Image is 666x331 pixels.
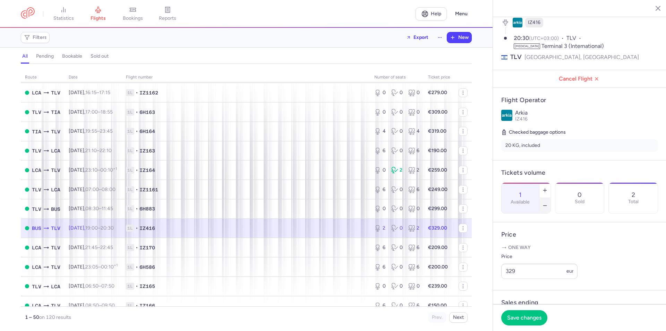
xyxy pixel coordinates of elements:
[428,167,447,173] strong: €259.00
[65,72,122,83] th: date
[21,7,35,20] a: CitizenPlane red outlined logo
[102,303,115,308] time: 09:50
[85,148,112,154] span: –
[136,147,138,154] span: •
[85,206,113,212] span: –
[122,72,370,83] th: Flight number
[51,166,60,174] span: TLV
[32,205,41,213] span: TLV
[85,264,118,270] span: –
[32,89,41,97] span: LCA
[408,109,420,116] div: 0
[431,11,441,16] span: Help
[428,225,447,231] strong: €329.00
[566,34,584,42] span: TLV
[101,283,114,289] time: 07:50
[139,302,155,309] span: IZ166
[36,53,54,59] h4: pending
[374,186,386,193] div: 6
[513,18,522,27] figure: IZ airline logo
[100,128,113,134] time: 23:45
[374,167,386,174] div: 0
[139,89,158,96] span: IZ1162
[85,187,116,192] span: –
[391,89,403,96] div: 0
[21,32,49,43] button: Filters
[428,206,447,212] strong: €299.00
[428,128,446,134] strong: €319.00
[32,186,41,193] span: TLV
[126,186,134,193] span: 1L
[391,205,403,212] div: 0
[116,6,150,22] a: bookings
[428,303,447,308] strong: €150.00
[391,109,403,116] div: 0
[123,15,143,22] span: bookings
[51,224,60,232] span: TLV
[428,109,447,115] strong: €309.00
[113,166,117,171] sup: +1
[374,302,386,309] div: 6
[374,205,386,212] div: 0
[32,128,41,135] span: TIA
[159,15,176,22] span: reports
[69,90,110,96] span: [DATE],
[51,263,60,271] span: TLV
[541,43,604,49] span: Terminal 3 (International)
[32,147,41,155] span: TLV
[126,283,134,290] span: 1L
[528,19,540,26] span: IZ416
[428,245,447,250] strong: €209.00
[85,148,97,154] time: 21:10
[85,128,97,134] time: 19:55
[101,109,113,115] time: 18:55
[447,32,471,43] button: New
[51,244,60,251] span: TLV
[126,225,134,232] span: 1L
[85,225,114,231] span: –
[85,283,114,289] span: –
[374,225,386,232] div: 2
[515,116,528,122] span: IZ416
[136,283,138,290] span: •
[32,224,41,232] span: BUS
[370,72,424,83] th: number of seats
[501,139,658,152] li: 20 KG, included
[501,264,578,279] input: ---
[578,191,582,198] p: 0
[374,128,386,135] div: 4
[136,128,138,135] span: •
[515,110,658,116] p: Arkia
[428,283,447,289] strong: €239.00
[139,205,155,212] span: 6H883
[126,147,134,154] span: 1L
[85,167,117,173] span: –
[416,7,447,20] a: Help
[529,35,559,41] span: (UTC+03:00)
[126,128,134,135] span: 1L
[101,264,118,270] time: 00:10
[32,263,41,271] span: LCA
[101,225,114,231] time: 20:30
[136,186,138,193] span: •
[69,225,114,231] span: [DATE],
[114,263,118,267] sup: +1
[575,199,584,205] p: Sold
[391,302,403,309] div: 0
[100,245,113,250] time: 22:45
[139,244,155,251] span: IZ170
[374,244,386,251] div: 6
[136,244,138,251] span: •
[51,186,60,193] span: LCA
[408,147,420,154] div: 6
[85,187,99,192] time: 07:00
[408,225,420,232] div: 2
[458,35,469,40] span: New
[391,147,403,154] div: 0
[51,302,60,309] span: TLV
[139,264,155,271] span: 6H586
[408,186,420,193] div: 6
[501,110,512,121] img: Arkia logo
[85,90,96,96] time: 16:15
[428,148,447,154] strong: €190.00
